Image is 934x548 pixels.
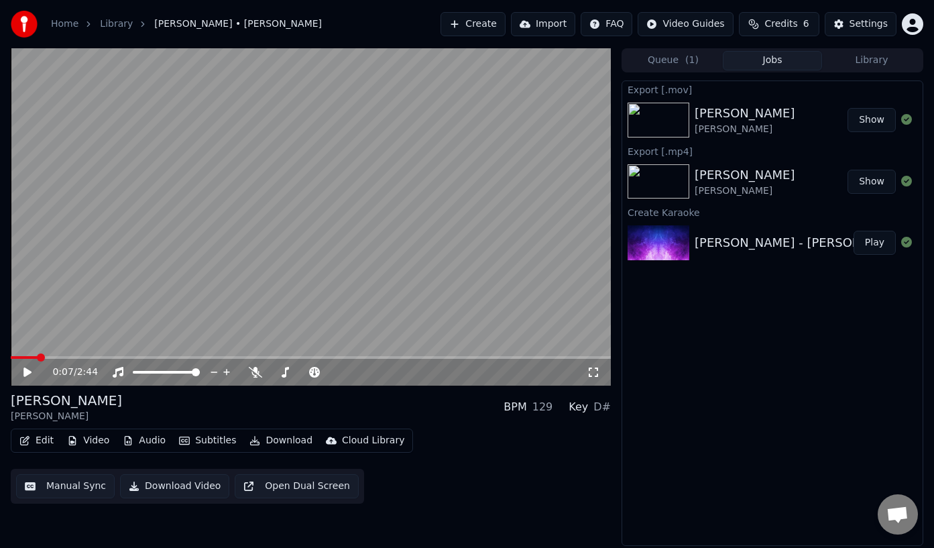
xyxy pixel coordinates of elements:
[11,391,122,410] div: [PERSON_NAME]
[825,12,896,36] button: Settings
[441,12,506,36] button: Create
[14,431,59,450] button: Edit
[581,12,632,36] button: FAQ
[77,366,98,379] span: 2:44
[622,204,923,220] div: Create Karaoke
[878,494,918,535] div: Öppna chatt
[695,166,795,184] div: [PERSON_NAME]
[16,474,115,498] button: Manual Sync
[11,410,122,423] div: [PERSON_NAME]
[511,12,575,36] button: Import
[532,399,553,415] div: 129
[695,233,907,252] div: [PERSON_NAME] - [PERSON_NAME]
[695,123,795,136] div: [PERSON_NAME]
[100,17,133,31] a: Library
[117,431,171,450] button: Audio
[723,51,822,70] button: Jobs
[624,51,723,70] button: Queue
[622,81,923,97] div: Export [.mov]
[342,434,404,447] div: Cloud Library
[51,17,78,31] a: Home
[593,399,611,415] div: D#
[822,51,921,70] button: Library
[51,17,322,31] nav: breadcrumb
[504,399,526,415] div: BPM
[569,399,588,415] div: Key
[685,54,699,67] span: ( 1 )
[62,431,115,450] button: Video
[848,108,896,132] button: Show
[764,17,797,31] span: Credits
[120,474,229,498] button: Download Video
[244,431,318,450] button: Download
[154,17,322,31] span: [PERSON_NAME] • [PERSON_NAME]
[850,17,888,31] div: Settings
[854,231,896,255] button: Play
[52,366,73,379] span: 0:07
[803,17,809,31] span: 6
[622,143,923,159] div: Export [.mp4]
[695,104,795,123] div: [PERSON_NAME]
[52,366,84,379] div: /
[235,474,359,498] button: Open Dual Screen
[739,12,819,36] button: Credits6
[11,11,38,38] img: youka
[695,184,795,198] div: [PERSON_NAME]
[174,431,241,450] button: Subtitles
[848,170,896,194] button: Show
[638,12,733,36] button: Video Guides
